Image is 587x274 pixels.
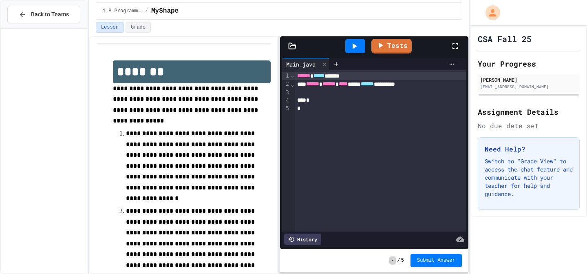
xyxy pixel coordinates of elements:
[96,22,124,33] button: Lesson
[290,81,294,87] span: Fold line
[282,80,290,88] div: 2
[485,157,573,198] p: Switch to "Grade View" to access the chat feature and communicate with your teacher for help and ...
[284,234,321,245] div: History
[151,6,179,16] span: MyShape
[485,144,573,154] h3: Need Help?
[282,72,290,80] div: 1
[282,105,290,113] div: 5
[31,10,69,19] span: Back to Teams
[282,97,290,105] div: 4
[478,33,532,45] h1: CSA Fall 25
[282,60,320,69] div: Main.java
[371,39,412,53] a: Tests
[417,257,455,264] span: Submit Answer
[401,257,404,264] span: 5
[480,84,577,90] div: [EMAIL_ADDRESS][DOMAIN_NAME]
[410,254,462,267] button: Submit Answer
[126,22,151,33] button: Grade
[282,58,330,70] div: Main.java
[145,8,148,14] span: /
[553,241,579,266] iframe: chat widget
[397,257,400,264] span: /
[478,106,580,118] h2: Assignment Details
[103,8,142,14] span: 1.B Programming Challenges
[477,3,502,22] div: My Account
[7,6,80,23] button: Back to Teams
[282,89,290,97] div: 3
[389,256,395,265] span: -
[290,72,294,79] span: Fold line
[478,121,580,131] div: No due date set
[478,58,580,69] h2: Your Progress
[480,76,577,83] div: [PERSON_NAME]
[519,206,579,241] iframe: chat widget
